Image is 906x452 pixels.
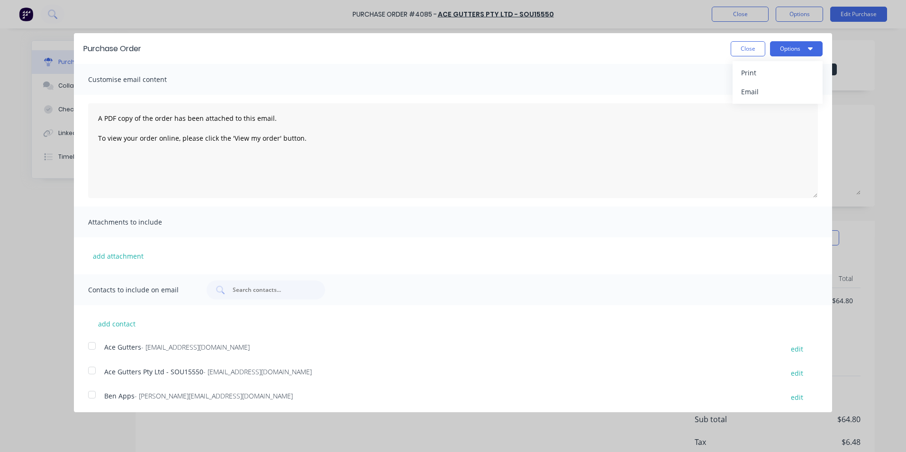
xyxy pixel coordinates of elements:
[785,391,809,404] button: edit
[770,41,823,56] button: Options
[785,367,809,380] button: edit
[104,343,141,352] span: Ace Gutters
[741,66,814,80] div: Print
[88,316,145,331] button: add contact
[104,391,135,400] span: Ben Apps
[203,367,312,376] span: - [EMAIL_ADDRESS][DOMAIN_NAME]
[88,283,192,297] span: Contacts to include on email
[741,85,814,99] div: Email
[104,367,203,376] span: Ace Gutters Pty Ltd - SOU15550
[232,285,310,295] input: Search contacts...
[88,73,192,86] span: Customise email content
[88,103,818,198] textarea: A PDF copy of the order has been attached to this email. To view your order online, please click ...
[731,41,765,56] button: Close
[785,342,809,355] button: edit
[733,82,823,101] button: Email
[83,43,141,54] div: Purchase Order
[135,391,293,400] span: - [PERSON_NAME][EMAIL_ADDRESS][DOMAIN_NAME]
[88,216,192,229] span: Attachments to include
[88,249,148,263] button: add attachment
[141,343,250,352] span: - [EMAIL_ADDRESS][DOMAIN_NAME]
[733,63,823,82] button: Print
